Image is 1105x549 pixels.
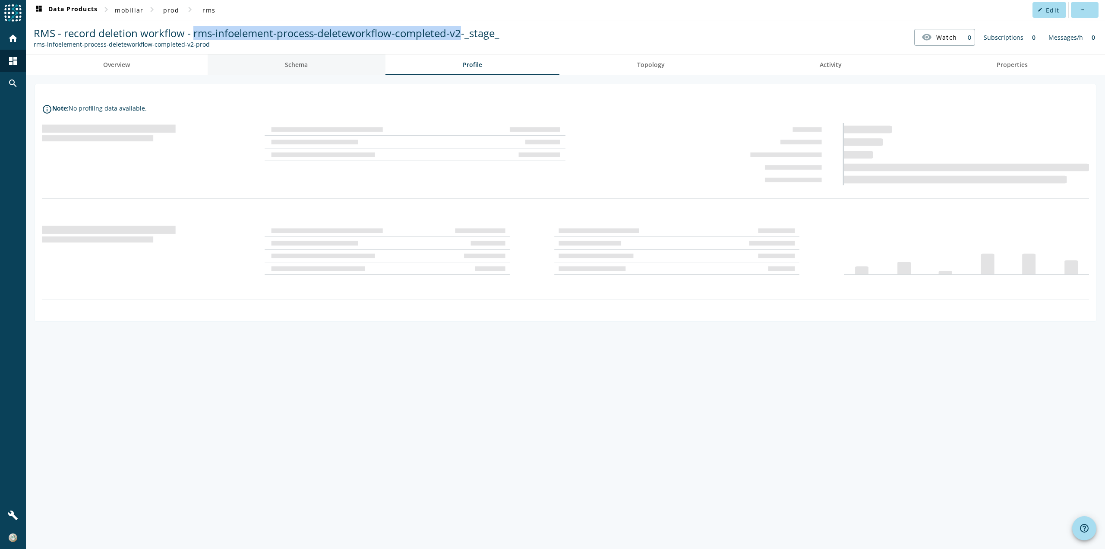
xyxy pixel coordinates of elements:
[34,5,98,15] span: Data Products
[195,2,223,18] button: rms
[157,2,185,18] button: prod
[1087,29,1099,46] div: 0
[936,30,957,45] span: Watch
[1038,7,1042,12] mat-icon: edit
[52,104,69,112] div: Note:
[1044,29,1087,46] div: Messages/h
[1028,29,1040,46] div: 0
[8,510,18,520] mat-icon: build
[115,6,143,14] span: mobiliar
[147,4,157,15] mat-icon: chevron_right
[101,4,111,15] mat-icon: chevron_right
[1080,7,1084,12] mat-icon: more_horiz
[964,29,975,45] div: 0
[185,4,195,15] mat-icon: chevron_right
[8,78,18,89] mat-icon: search
[9,533,17,542] img: 6ba5e43a70a5b5a35dd732e2b94f2297
[820,62,842,68] span: Activity
[34,5,44,15] mat-icon: dashboard
[922,32,932,42] mat-icon: visibility
[8,33,18,44] mat-icon: home
[915,29,964,45] button: Watch
[42,104,52,114] i: info_outline
[34,40,499,48] div: Kafka Topic: rms-infoelement-process-deleteworkflow-completed-v2-prod
[163,6,179,14] span: prod
[1046,6,1059,14] span: Edit
[637,62,665,68] span: Topology
[1032,2,1066,18] button: Edit
[111,2,147,18] button: mobiliar
[285,62,308,68] span: Schema
[34,26,499,40] span: RMS - record deletion workflow - rms-infoelement-process-deleteworkflow-completed-v2-_stage_
[103,62,130,68] span: Overview
[4,4,22,22] img: spoud-logo.svg
[979,29,1028,46] div: Subscriptions
[463,62,482,68] span: Profile
[42,123,1089,300] img: empty-content
[69,104,147,112] div: No profiling data available.
[1079,523,1089,533] mat-icon: help_outline
[997,62,1028,68] span: Properties
[8,56,18,66] mat-icon: dashboard
[30,2,101,18] button: Data Products
[202,6,215,14] span: rms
